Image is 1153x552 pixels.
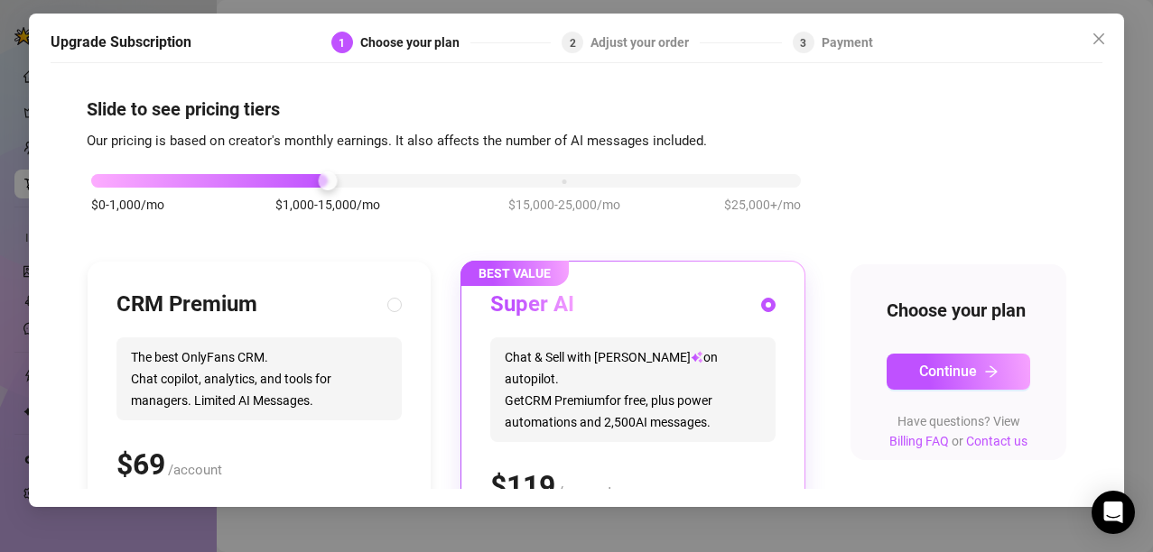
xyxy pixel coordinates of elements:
h3: CRM Premium [116,290,257,319]
a: Billing FAQ [889,434,949,448]
span: $25,000+/mo [724,195,801,215]
span: $0-1,000/mo [91,195,164,215]
div: Adjust your order [590,32,700,53]
a: Contact us [966,434,1027,448]
span: 1 [339,37,345,50]
span: Close [1084,32,1113,46]
div: Open Intercom Messenger [1092,491,1135,534]
span: /account [558,483,612,500]
span: arrow-right [983,364,998,379]
span: 2 [569,37,575,50]
span: 3 [800,37,806,50]
button: Continuearrow-right [887,354,1030,390]
span: $1,000-15,000/mo [275,195,380,215]
span: The best OnlyFans CRM. Chat copilot, analytics, and tools for managers. Limited AI Messages. [116,337,402,420]
button: Close [1084,24,1113,53]
span: $ [116,447,165,482]
span: BEST VALUE [460,261,569,286]
span: /account [168,462,222,478]
span: Our pricing is based on creator's monthly earnings. It also affects the number of AI messages inc... [87,133,707,149]
span: Have questions? View or [889,414,1027,448]
div: Choose your plan [359,32,470,53]
span: Chat & Sell with [PERSON_NAME] on autopilot. Get CRM Premium for free, plus power automations and... [490,337,776,442]
div: Payment [821,32,872,53]
h4: Slide to see pricing tiers [87,97,1066,122]
span: $ [490,469,555,503]
span: $15,000-25,000/mo [508,195,620,215]
h3: Super AI [490,290,574,319]
span: close [1092,32,1106,46]
span: Continue [918,363,976,381]
h4: Choose your plan [887,298,1030,323]
h5: Upgrade Subscription [51,32,191,53]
